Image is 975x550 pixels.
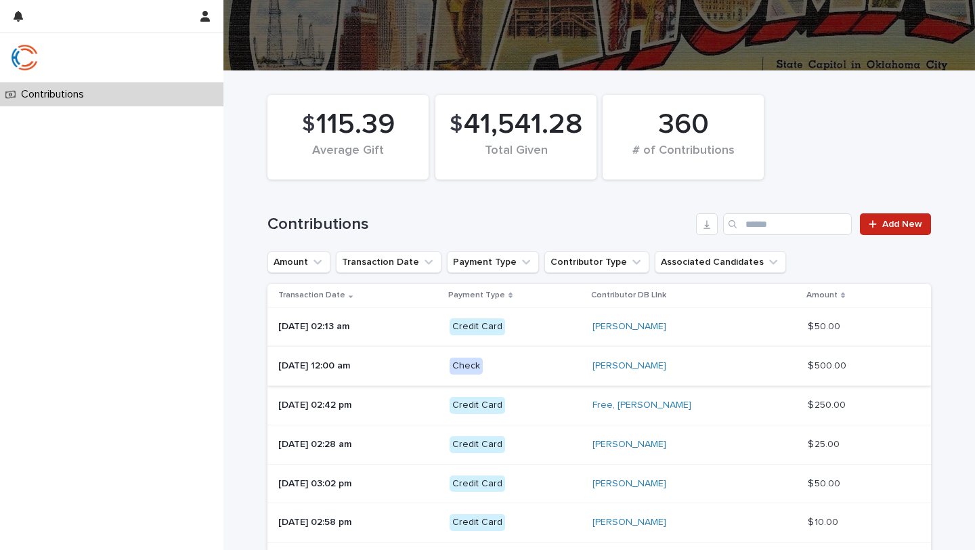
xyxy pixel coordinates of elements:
p: Amount [806,288,838,303]
div: Credit Card [450,436,505,453]
p: [DATE] 03:02 pm [278,478,439,490]
p: $ 50.00 [808,475,843,490]
p: Transaction Date [278,288,345,303]
p: $ 10.00 [808,514,841,528]
div: Credit Card [450,397,505,414]
tr: [DATE] 12:00 amCheck[PERSON_NAME] $ 500.00$ 500.00 [267,347,931,386]
p: $ 250.00 [808,397,848,411]
p: [DATE] 02:13 am [278,321,439,333]
span: $ [302,112,315,137]
span: Add New [882,219,922,229]
p: Payment Type [448,288,505,303]
tr: [DATE] 02:28 amCredit Card[PERSON_NAME] $ 25.00$ 25.00 [267,425,931,464]
a: [PERSON_NAME] [592,517,666,528]
p: $ 25.00 [808,436,842,450]
div: Credit Card [450,475,505,492]
p: $ 500.00 [808,358,849,372]
img: qJrBEDQOT26p5MY9181R [11,44,38,71]
tr: [DATE] 02:13 amCredit Card[PERSON_NAME] $ 50.00$ 50.00 [267,308,931,347]
a: Add New [860,213,931,235]
a: Free, [PERSON_NAME] [592,400,691,411]
div: 360 [626,108,741,142]
p: [DATE] 02:28 am [278,439,439,450]
button: Amount [267,251,330,273]
div: Check [450,358,483,375]
a: [PERSON_NAME] [592,360,666,372]
span: $ [450,112,462,137]
p: [DATE] 02:58 pm [278,517,439,528]
div: # of Contributions [626,144,741,172]
p: [DATE] 12:00 am [278,360,439,372]
button: Contributor Type [544,251,649,273]
button: Transaction Date [336,251,441,273]
tr: [DATE] 03:02 pmCredit Card[PERSON_NAME] $ 50.00$ 50.00 [267,464,931,503]
div: Total Given [458,144,573,172]
a: [PERSON_NAME] [592,478,666,490]
button: Associated Candidates [655,251,786,273]
tr: [DATE] 02:58 pmCredit Card[PERSON_NAME] $ 10.00$ 10.00 [267,503,931,543]
div: Average Gift [290,144,406,172]
p: Contributor DB LInk [591,288,666,303]
div: Credit Card [450,514,505,531]
a: [PERSON_NAME] [592,439,666,450]
tr: [DATE] 02:42 pmCredit CardFree, [PERSON_NAME] $ 250.00$ 250.00 [267,385,931,425]
input: Search [723,213,852,235]
span: 115.39 [316,108,395,142]
p: Contributions [16,88,95,101]
span: 41,541.28 [464,108,582,142]
div: Credit Card [450,318,505,335]
p: $ 50.00 [808,318,843,333]
a: [PERSON_NAME] [592,321,666,333]
button: Payment Type [447,251,539,273]
p: [DATE] 02:42 pm [278,400,439,411]
h1: Contributions [267,215,691,234]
